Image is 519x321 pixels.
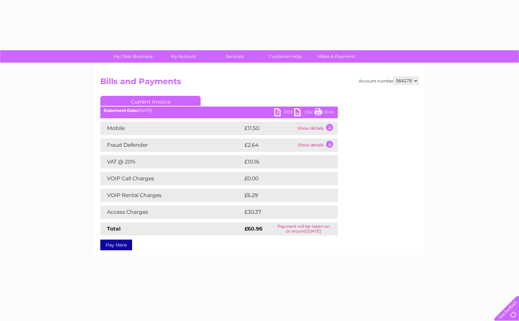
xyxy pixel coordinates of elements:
[100,172,243,185] td: VOIP Call Charges
[105,50,161,63] a: My Clear Business
[269,222,338,236] td: Payment will be taken on or around [DATE]
[309,50,364,63] a: Make A Payment
[243,189,322,202] td: £6.29
[294,108,314,118] a: CSV
[100,138,243,152] td: Fraud Defender
[100,96,201,106] a: Current Invoice
[243,138,296,152] td: £2.64
[100,122,243,135] td: Mobile
[100,240,132,250] a: Pay Here
[100,77,419,89] h2: Bills and Payments
[314,108,334,118] a: Print
[244,226,263,232] strong: £60.96
[207,50,262,63] a: Services
[359,77,419,85] div: Account number
[243,122,296,135] td: £11.50
[100,108,338,113] div: [DATE]
[243,205,324,219] td: £30.37
[243,172,322,185] td: £0.00
[156,50,211,63] a: My Account
[104,108,138,113] b: Statement Date:
[100,155,243,169] td: VAT @ 20%
[100,189,243,202] td: VOIP Rental Charges
[243,155,323,169] td: £10.16
[274,108,294,118] a: PDF
[100,205,243,219] td: Access Charges
[296,138,338,152] td: Show details
[258,50,313,63] a: Customer Help
[296,122,338,135] td: Show details
[107,226,121,232] strong: Total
